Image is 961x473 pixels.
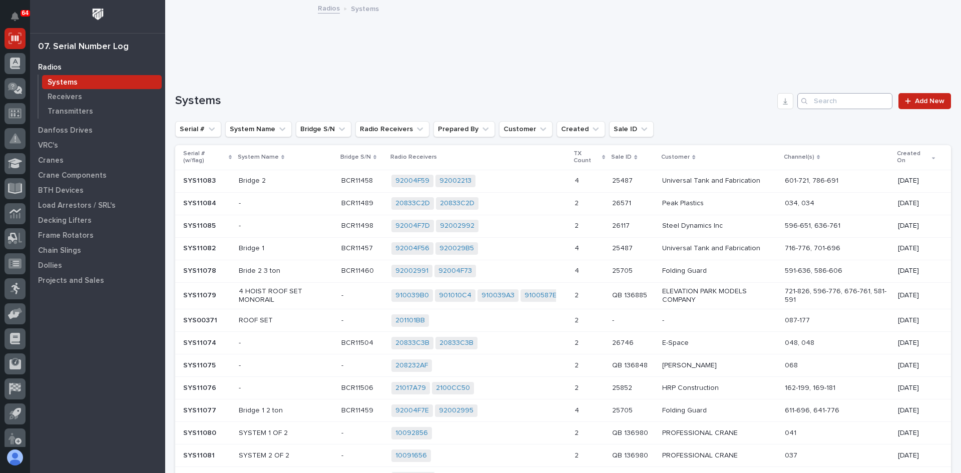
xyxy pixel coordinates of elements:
p: - [341,427,345,437]
p: Sale ID [611,152,632,163]
p: [DATE] [898,451,935,460]
a: Frame Rotators [30,228,165,243]
div: Search [797,93,892,109]
button: Notifications [5,6,26,27]
tr: SYS11076SYS11076 -BCR11506BCR11506 21017A79 2100CC50 22 2585225852 HRP Construction162-199, 169-1... [175,377,951,399]
p: BCR11460 [341,265,376,275]
p: SYS11084 [183,197,218,208]
p: 26571 [612,197,633,208]
a: 9100587E [525,291,557,300]
tr: SYS11078SYS11078 Bride 2 3 tonBCR11460BCR11460 92002991 92004F73 44 2570525705 Folding Guard591-6... [175,260,951,282]
button: Created [557,121,605,137]
p: - [239,199,333,208]
p: Transmitters [48,107,93,116]
p: 601-721, 786-691 [785,177,890,185]
tr: SYS11082SYS11082 Bridge 1BCR11457BCR11457 92004F56 920029B5 44 2548725487 Universal Tank and Fabr... [175,237,951,260]
p: Folding Guard [662,267,777,275]
p: [DATE] [898,291,935,300]
p: QB 136980 [612,427,650,437]
a: Load Arrestors / SRL's [30,198,165,213]
p: QB 136980 [612,449,650,460]
p: 037 [785,451,890,460]
a: 910039A3 [482,291,515,300]
p: BCR11498 [341,220,375,230]
p: Serial # (w/flag) [183,148,226,167]
a: Radios [318,2,340,14]
p: SYS11076 [183,382,218,392]
p: Channel(s) [784,152,814,163]
p: Peak Plastics [662,199,777,208]
p: - [239,339,333,347]
a: 20833C3B [439,339,473,347]
button: Sale ID [609,121,654,137]
p: 4 [575,404,581,415]
p: 162-199, 169-181 [785,384,890,392]
p: BCR11489 [341,197,375,208]
a: Crane Components [30,168,165,183]
p: 26746 [612,337,636,347]
p: - [662,316,777,325]
a: 201101BB [395,316,425,325]
p: 25487 [612,175,635,185]
p: 4 [575,175,581,185]
p: QB 136848 [612,359,650,370]
p: 041 [785,429,890,437]
p: 26117 [612,220,632,230]
p: 2 [575,197,581,208]
tr: SYS11079SYS11079 4 HOIST ROOF SET MONORAIL-- 910039B0 901010C4 910039A3 9100587E 22 QB 136885QB 1... [175,282,951,309]
button: Prepared By [433,121,495,137]
a: BTH Devices [30,183,165,198]
p: [DATE] [898,339,935,347]
p: SYS11079 [183,289,218,300]
p: Chain Slings [38,246,81,255]
p: Bridge S/N [340,152,371,163]
a: Cranes [30,153,165,168]
p: 068 [785,361,890,370]
a: 92004F59 [395,177,429,185]
p: BCR11458 [341,175,375,185]
p: 611-696, 641-776 [785,406,890,415]
p: 596-651, 636-761 [785,222,890,230]
p: 591-636, 586-606 [785,267,890,275]
p: 2 [575,449,581,460]
button: System Name [225,121,292,137]
p: [DATE] [898,316,935,325]
p: SYS11082 [183,242,218,253]
p: Receivers [48,93,82,102]
a: 92004F56 [395,244,429,253]
button: users-avatar [5,447,26,468]
a: 208232AF [395,361,428,370]
p: BCR11506 [341,382,375,392]
p: Systems [351,3,379,14]
p: SYSTEM 2 OF 2 [239,451,333,460]
a: 2100CC50 [436,384,470,392]
img: Workspace Logo [89,5,107,24]
p: 2 [575,427,581,437]
p: SYS11075 [183,359,218,370]
p: 25852 [612,382,634,392]
a: Decking Lifters [30,213,165,228]
a: 20833C3B [395,339,429,347]
p: E-Space [662,339,777,347]
p: - [341,359,345,370]
p: Steel Dynamics Inc [662,222,777,230]
p: [DATE] [898,384,935,392]
p: SYS11078 [183,265,218,275]
p: TX Count [574,148,600,167]
p: 2 [575,337,581,347]
p: 2 [575,314,581,325]
p: 2 [575,289,581,300]
a: Radios [30,60,165,75]
a: Projects and Sales [30,273,165,288]
a: 901010C4 [439,291,471,300]
p: Decking Lifters [38,216,92,225]
p: 4 [575,242,581,253]
p: 087-177 [785,316,890,325]
p: [DATE] [898,222,935,230]
p: SYS11083 [183,175,218,185]
a: 920029B5 [439,244,474,253]
p: - [341,314,345,325]
p: PROFESSIONAL CRANE [662,451,777,460]
p: Dollies [38,261,62,270]
p: [PERSON_NAME] [662,361,777,370]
